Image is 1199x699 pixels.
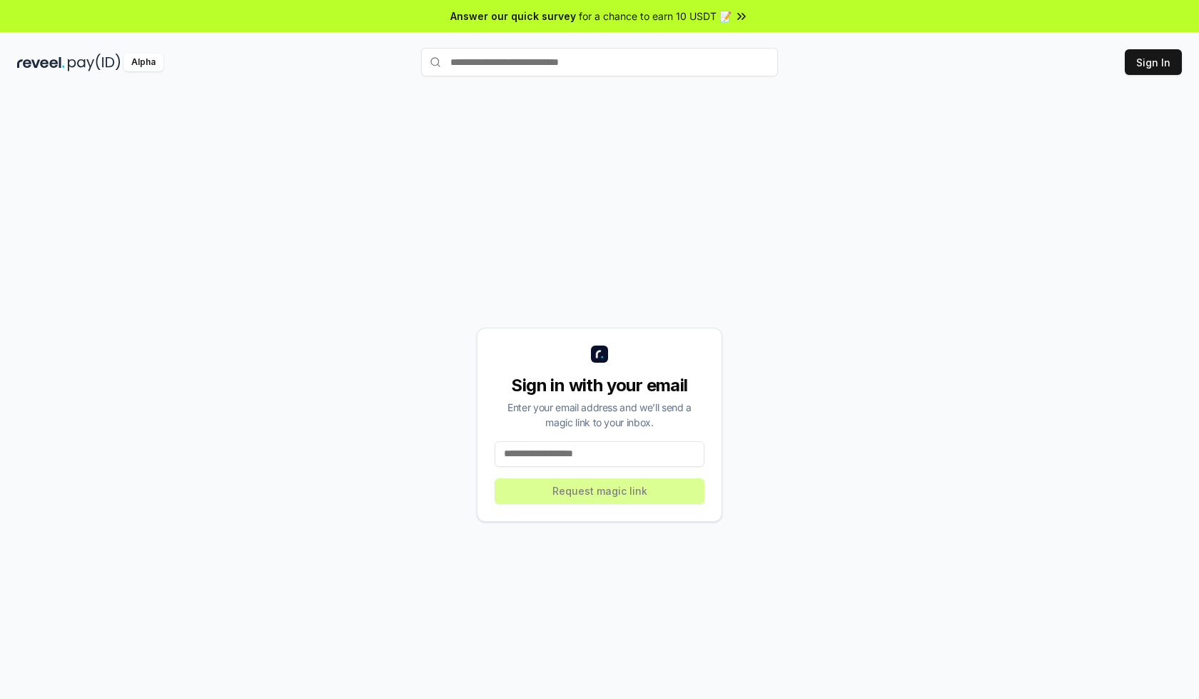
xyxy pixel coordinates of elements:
[495,374,704,397] div: Sign in with your email
[1125,49,1182,75] button: Sign In
[68,54,121,71] img: pay_id
[591,346,608,363] img: logo_small
[17,54,65,71] img: reveel_dark
[495,400,704,430] div: Enter your email address and we’ll send a magic link to your inbox.
[579,9,732,24] span: for a chance to earn 10 USDT 📝
[450,9,576,24] span: Answer our quick survey
[123,54,163,71] div: Alpha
